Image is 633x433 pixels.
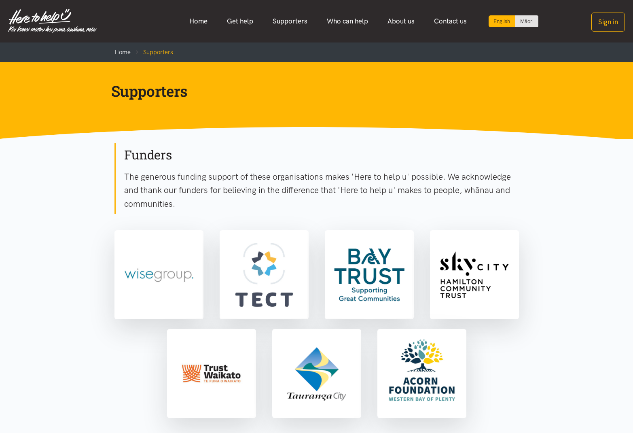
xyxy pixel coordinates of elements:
li: Supporters [131,47,173,57]
div: Current language [489,15,515,27]
img: Home [8,9,97,33]
a: Bay Trust [325,230,414,319]
img: TECT [221,232,307,318]
p: The generous funding support of these organisations makes 'Here to help u' possible. We acknowled... [124,170,519,211]
a: Trust Waikato [167,329,256,418]
a: Home [114,49,131,56]
img: Tauranga City Council [274,331,360,416]
h1: Supporters [111,81,509,101]
div: Language toggle [489,15,539,27]
img: Wise Group [116,232,202,318]
button: Sign in [591,13,625,32]
a: Supporters [263,13,317,30]
a: Sky City Community Trust [430,230,519,319]
a: Contact us [424,13,476,30]
img: Trust Waikato [169,331,254,416]
a: Home [180,13,217,30]
h2: Funders [124,146,519,163]
img: Acorn Foundation | Western Bay of Plenty [379,331,465,416]
a: Wise Group [114,230,203,319]
a: Switch to Te Reo Māori [515,15,538,27]
img: Sky City Community Trust [432,232,517,318]
a: Get help [217,13,263,30]
img: Bay Trust [326,232,412,318]
a: About us [378,13,424,30]
a: Acorn Foundation | Western Bay of Plenty [377,329,466,418]
a: TECT [220,230,309,319]
a: Who can help [317,13,378,30]
a: Tauranga City Council [272,329,361,418]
